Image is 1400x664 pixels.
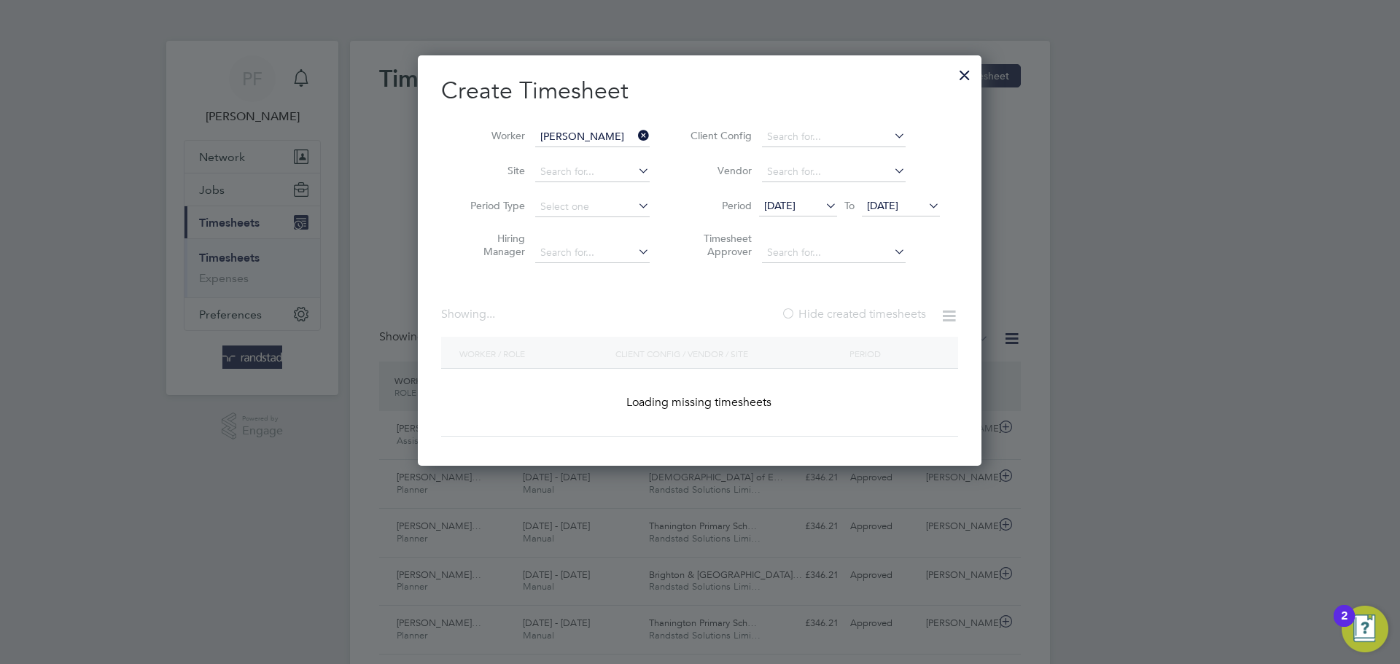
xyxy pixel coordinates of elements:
[686,129,752,142] label: Client Config
[686,199,752,212] label: Period
[535,197,650,217] input: Select one
[459,164,525,177] label: Site
[686,164,752,177] label: Vendor
[535,243,650,263] input: Search for...
[762,162,906,182] input: Search for...
[535,162,650,182] input: Search for...
[764,199,796,212] span: [DATE]
[535,127,650,147] input: Search for...
[840,196,859,215] span: To
[686,232,752,258] label: Timesheet Approver
[459,199,525,212] label: Period Type
[762,127,906,147] input: Search for...
[441,76,958,106] h2: Create Timesheet
[486,307,495,321] span: ...
[762,243,906,263] input: Search for...
[781,307,926,321] label: Hide created timesheets
[867,199,898,212] span: [DATE]
[459,232,525,258] label: Hiring Manager
[1342,606,1388,652] button: Open Resource Center, 2 new notifications
[459,129,525,142] label: Worker
[441,307,498,322] div: Showing
[1341,616,1347,635] div: 2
